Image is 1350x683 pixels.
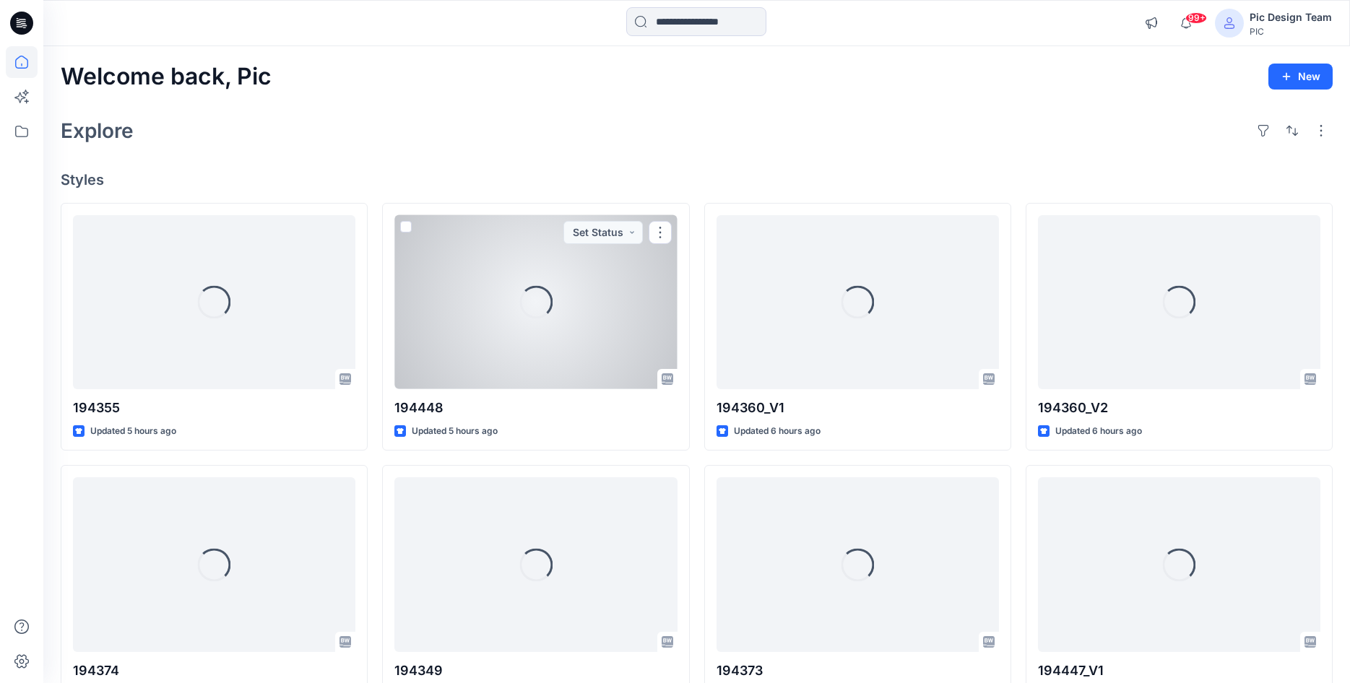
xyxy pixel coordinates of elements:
p: Updated 6 hours ago [734,424,821,439]
p: 194355 [73,398,355,418]
button: New [1268,64,1333,90]
p: 194373 [717,661,999,681]
div: PIC [1250,26,1332,37]
p: Updated 5 hours ago [412,424,498,439]
svg: avatar [1224,17,1235,29]
p: 194349 [394,661,677,681]
div: Pic Design Team [1250,9,1332,26]
p: 194374 [73,661,355,681]
p: 194447_V1 [1038,661,1320,681]
p: Updated 6 hours ago [1055,424,1142,439]
h2: Explore [61,119,134,142]
h4: Styles [61,171,1333,188]
p: 194360_V1 [717,398,999,418]
span: 99+ [1185,12,1207,24]
p: 194360_V2 [1038,398,1320,418]
p: 194448 [394,398,677,418]
p: Updated 5 hours ago [90,424,176,439]
h2: Welcome back, Pic [61,64,272,90]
